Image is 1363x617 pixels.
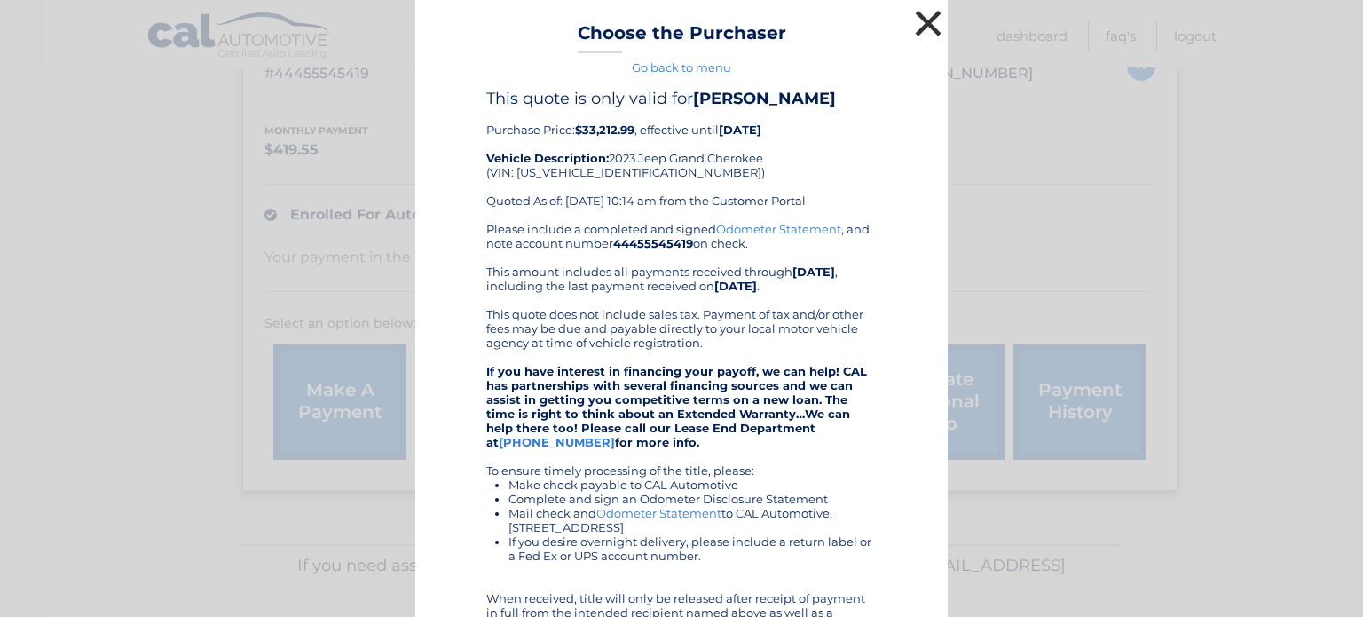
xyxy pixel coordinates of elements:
[508,478,877,492] li: Make check payable to CAL Automotive
[596,506,721,520] a: Odometer Statement
[792,265,835,279] b: [DATE]
[613,236,693,250] b: 44455545419
[719,123,761,137] b: [DATE]
[499,435,615,449] a: [PHONE_NUMBER]
[486,151,609,165] strong: Vehicle Description:
[910,5,946,41] button: ×
[508,534,877,563] li: If you desire overnight delivery, please include a return label or a Fed Ex or UPS account number.
[575,123,634,137] b: $33,212.99
[508,506,877,534] li: Mail check and to CAL Automotive, [STREET_ADDRESS]
[693,89,836,108] b: [PERSON_NAME]
[508,492,877,506] li: Complete and sign an Odometer Disclosure Statement
[714,279,757,293] b: [DATE]
[486,89,877,222] div: Purchase Price: , effective until 2023 Jeep Grand Cherokee (VIN: [US_VEHICLE_IDENTIFICATION_NUMBE...
[578,22,786,53] h3: Choose the Purchaser
[486,364,867,449] strong: If you have interest in financing your payoff, we can help! CAL has partnerships with several fin...
[632,60,731,75] a: Go back to menu
[486,89,877,108] h4: This quote is only valid for
[716,222,841,236] a: Odometer Statement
